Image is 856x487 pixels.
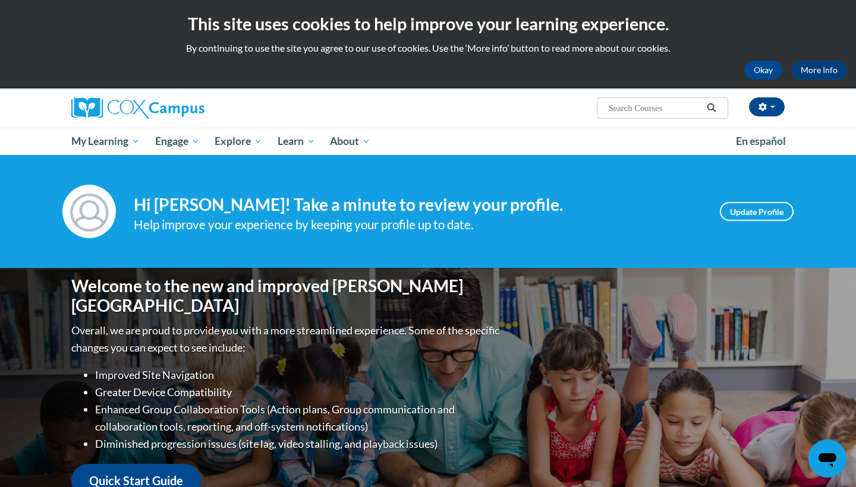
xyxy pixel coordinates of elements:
p: Overall, we are proud to provide you with a more streamlined experience. Some of the specific cha... [71,322,502,356]
h4: Hi [PERSON_NAME]! Take a minute to review your profile. [134,195,702,215]
span: Learn [278,134,315,148]
a: Update Profile [720,202,794,221]
span: About [330,134,370,148]
li: Greater Device Compatibility [95,384,502,401]
button: Account Settings [749,97,785,116]
iframe: Button to launch messaging window [808,439,846,477]
p: By continuing to use the site you agree to our use of cookies. Use the ‘More info’ button to read... [9,42,847,55]
img: Profile Image [62,185,116,238]
input: Search Courses [608,101,703,115]
span: Engage [155,134,200,148]
a: Explore [207,128,270,155]
a: Engage [147,128,207,155]
img: Cox Campus [71,97,204,119]
span: En español [736,135,786,147]
a: About [323,128,379,155]
div: Help improve your experience by keeping your profile up to date. [134,215,702,235]
li: Diminished progression issues (site lag, video stalling, and playback issues) [95,435,502,453]
span: My Learning [71,134,140,148]
span: Explore [215,134,262,148]
li: Improved Site Navigation [95,366,502,384]
button: Okay [744,61,782,80]
div: Main menu [53,128,802,155]
li: Enhanced Group Collaboration Tools (Action plans, Group communication and collaboration tools, re... [95,401,502,435]
a: Learn [270,128,323,155]
a: En español [728,129,794,154]
a: My Learning [64,128,147,155]
a: Cox Campus [71,97,297,119]
a: More Info [791,61,847,80]
h1: Welcome to the new and improved [PERSON_NAME][GEOGRAPHIC_DATA] [71,276,502,316]
button: Search [703,101,720,115]
h2: This site uses cookies to help improve your learning experience. [9,12,847,36]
